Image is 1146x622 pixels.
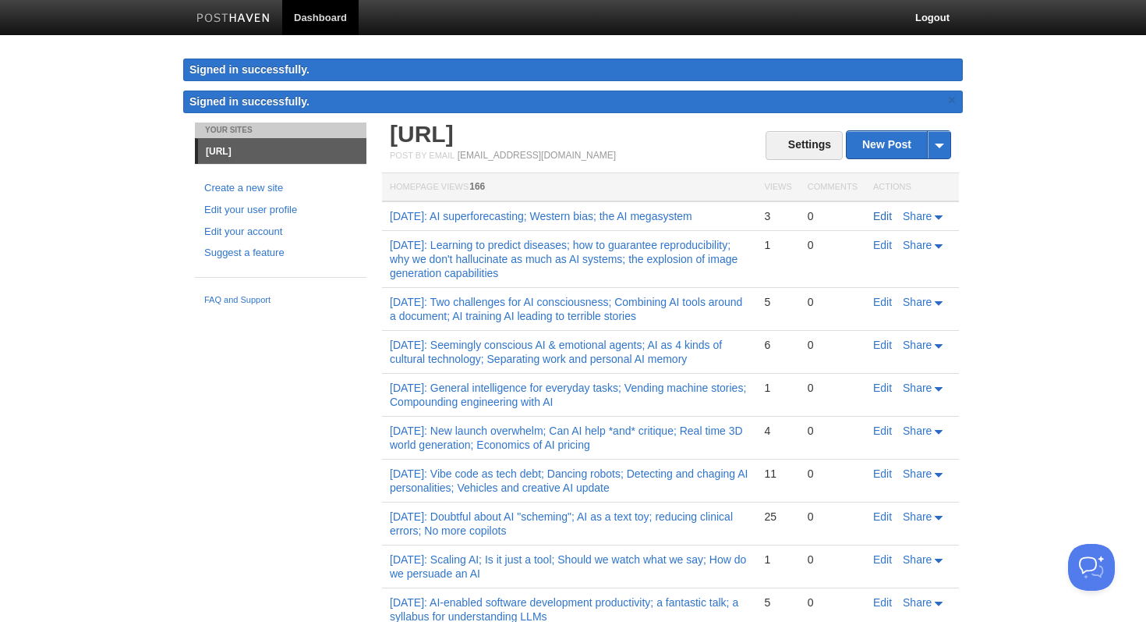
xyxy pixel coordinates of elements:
div: 0 [808,553,858,567]
div: 25 [764,510,791,524]
a: Edit your user profile [204,202,357,219]
div: 0 [808,595,858,610]
div: 1 [764,381,791,395]
iframe: Help Scout Beacon - Open [1068,544,1115,591]
a: [DATE]: Vibe code as tech debt; Dancing robots; Detecting and chaging AI personalities; Vehicles ... [390,467,748,494]
a: Edit [873,425,892,437]
a: [EMAIL_ADDRESS][DOMAIN_NAME] [458,150,616,161]
span: Share [903,210,932,222]
div: 5 [764,595,791,610]
div: 0 [808,295,858,309]
a: Create a new site [204,180,357,197]
th: Actions [865,173,959,202]
span: Share [903,467,932,480]
a: Edit [873,553,892,566]
div: 0 [808,209,858,223]
th: Comments [800,173,865,202]
a: Edit [873,467,892,480]
div: 5 [764,295,791,309]
a: New Post [847,131,950,158]
a: Edit [873,510,892,523]
div: 0 [808,238,858,252]
span: Share [903,425,932,437]
a: Edit [873,596,892,609]
div: 0 [808,338,858,352]
a: Edit your account [204,224,357,240]
span: Share [903,510,932,523]
span: Post by Email [390,151,455,160]
a: [URL] [390,121,454,147]
div: Signed in successfully. [183,59,963,81]
div: 1 [764,238,791,252]
a: [DATE]: Seemingly conscious AI & emotional agents; AI as 4 kinds of cultural technology; Separati... [390,339,722,365]
div: 3 [764,209,791,223]
span: Share [903,239,932,251]
a: [DATE]: Learning to predict diseases; how to guarantee reproducibility; why we don't hallucinate ... [390,239,737,279]
a: Edit [873,210,892,222]
div: 0 [808,467,858,481]
span: 166 [469,181,485,192]
div: 4 [764,424,791,438]
div: 0 [808,510,858,524]
div: 6 [764,338,791,352]
a: [DATE]: General intelligence for everyday tasks; Vending machine stories; Compounding engineering... [390,382,746,408]
a: [DATE]: Scaling AI; Is it just a tool; Should we watch what we say; How do we persuade an AI [390,553,746,580]
a: [DATE]: Two challenges for AI consciousness; Combining AI tools around a document; AI training AI... [390,296,742,322]
span: Share [903,339,932,351]
a: Settings [766,131,843,160]
a: [DATE]: New launch overwhelm; Can AI help *and* critique; Real time 3D world generation; Economic... [390,425,743,451]
span: Share [903,596,932,609]
a: Suggest a feature [204,245,357,261]
a: × [945,91,959,110]
li: Your Sites [195,123,366,138]
span: Share [903,553,932,566]
a: [URL] [198,139,366,164]
a: Edit [873,339,892,351]
div: 11 [764,467,791,481]
th: Views [756,173,799,202]
div: 1 [764,553,791,567]
div: 0 [808,381,858,395]
a: [DATE]: Doubtful about AI "scheming"; AI as a text toy; reducing clinical errors; No more copilots [390,510,733,537]
th: Homepage Views [382,173,756,202]
a: Edit [873,296,892,308]
img: Posthaven-bar [196,13,271,25]
a: FAQ and Support [204,293,357,307]
span: Share [903,296,932,308]
span: Signed in successfully. [189,95,309,108]
a: [DATE]: AI superforecasting; Western bias; the AI megasystem [390,210,692,222]
a: Edit [873,239,892,251]
div: 0 [808,424,858,438]
a: Edit [873,382,892,394]
span: Share [903,382,932,394]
